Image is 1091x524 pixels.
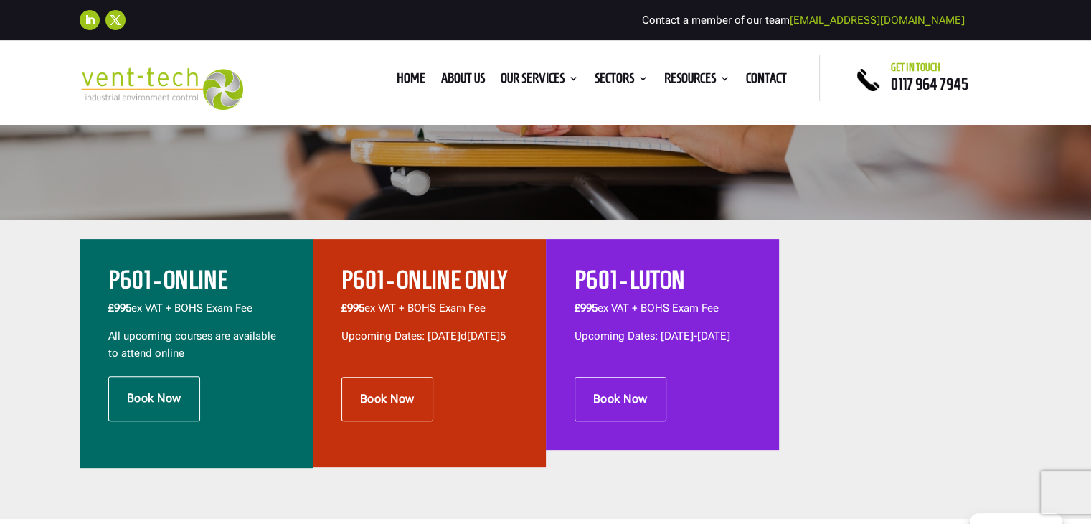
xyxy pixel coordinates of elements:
img: 2023-09-27T08_35_16.549ZVENT-TECH---Clear-background [80,67,244,110]
p: Upcoming Dates: [DATE]-[DATE] [575,328,750,345]
a: Book Now [108,376,200,421]
span: All upcoming courses are available to attend online [108,329,276,360]
a: Book Now [575,377,666,421]
a: Resources [664,73,730,89]
h2: P601 - ONLINE [108,268,284,300]
p: ex VAT + BOHS Exam Fee [341,300,517,328]
a: 0117 964 7945 [891,75,968,93]
a: Sectors [595,73,648,89]
h2: P601 - LUTON [575,268,750,300]
span: £995 [575,301,598,314]
a: [EMAIL_ADDRESS][DOMAIN_NAME] [790,14,965,27]
p: ex VAT + BOHS Exam Fee [575,300,750,328]
p: Upcoming Dates: [DATE]d[DATE]5 [341,328,517,345]
h2: P601 - ONLINE ONLY [341,268,517,300]
span: Get in touch [891,62,940,73]
b: £995 [108,301,131,314]
p: ex VAT + BOHS Exam Fee [108,300,284,328]
a: About us [441,73,485,89]
a: Book Now [341,377,433,421]
span: £995 [341,301,364,314]
a: Our Services [501,73,579,89]
a: Contact [746,73,787,89]
a: Home [397,73,425,89]
a: Follow on LinkedIn [80,10,100,30]
a: Follow on X [105,10,126,30]
span: Contact a member of our team [642,14,965,27]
